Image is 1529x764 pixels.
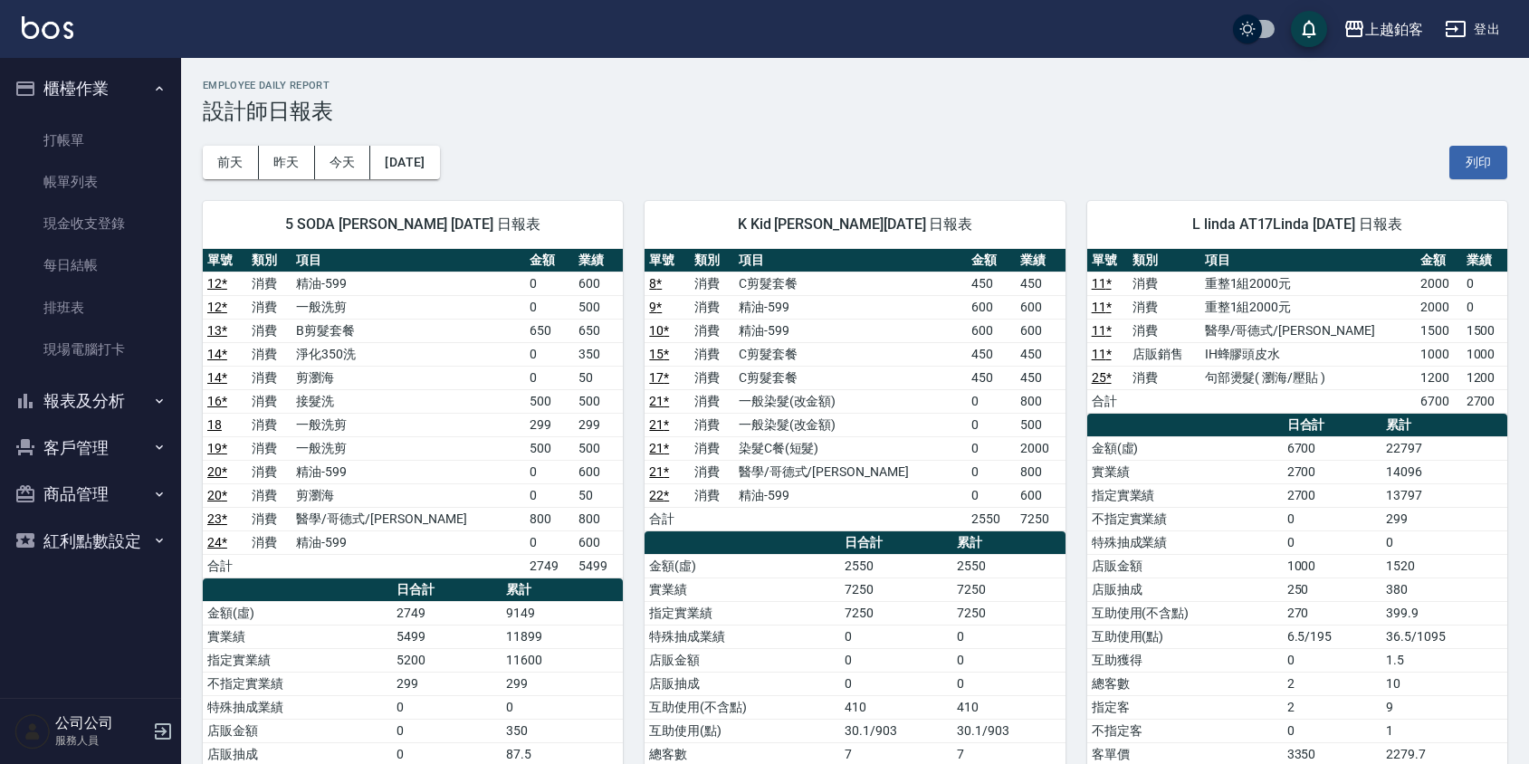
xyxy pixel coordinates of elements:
td: 互助使用(不含點) [645,695,840,719]
td: 399.9 [1381,601,1507,625]
th: 類別 [247,249,291,272]
td: 299 [574,413,623,436]
td: 2700 [1462,389,1507,413]
td: 2749 [392,601,501,625]
td: 600 [967,295,1016,319]
td: 店販抽成 [645,672,840,695]
td: 一般染髮(改金額) [734,389,967,413]
td: 600 [1016,295,1065,319]
td: 消費 [247,319,291,342]
td: 7250 [840,578,952,601]
td: 消費 [1128,366,1199,389]
td: 2000 [1416,295,1461,319]
td: 一般染髮(改金額) [734,413,967,436]
td: 9149 [502,601,624,625]
h5: 公司公司 [55,714,148,732]
td: 消費 [247,272,291,295]
td: 30.1/903 [840,719,952,742]
td: 250 [1283,578,1382,601]
a: 帳單列表 [7,161,174,203]
td: 消費 [1128,295,1199,319]
td: 消費 [247,342,291,366]
td: 5200 [392,648,501,672]
td: 剪瀏海 [291,483,524,507]
td: 0 [952,672,1065,695]
td: 精油-599 [734,295,967,319]
td: 600 [574,530,623,554]
a: 現金收支登錄 [7,203,174,244]
td: C剪髮套餐 [734,272,967,295]
td: 消費 [247,530,291,554]
td: 800 [1016,389,1065,413]
td: 600 [574,460,623,483]
td: 特殊抽成業績 [645,625,840,648]
td: 特殊抽成業績 [1087,530,1283,554]
td: 1520 [1381,554,1507,578]
th: 日合計 [840,531,952,555]
th: 日合計 [392,578,501,602]
td: 不指定客 [1087,719,1283,742]
td: 店販金額 [645,648,840,672]
td: 350 [574,342,623,366]
td: 7250 [1016,507,1065,530]
td: 5499 [392,625,501,648]
td: 一般洗剪 [291,413,524,436]
td: 1200 [1416,366,1461,389]
td: 6700 [1283,436,1382,460]
td: 800 [525,507,574,530]
th: 業績 [574,249,623,272]
td: 0 [967,460,1016,483]
button: 櫃檯作業 [7,65,174,112]
span: K Kid [PERSON_NAME][DATE] 日報表 [666,215,1043,234]
td: 一般洗剪 [291,295,524,319]
h2: Employee Daily Report [203,80,1507,91]
td: 0 [525,295,574,319]
td: 6700 [1416,389,1461,413]
div: 上越鉑客 [1365,18,1423,41]
td: 0 [1283,719,1382,742]
td: 10 [1381,672,1507,695]
td: 1000 [1283,554,1382,578]
td: 350 [502,719,624,742]
th: 累計 [952,531,1065,555]
td: 店販抽成 [1087,578,1283,601]
td: 410 [840,695,952,719]
td: 1500 [1462,319,1507,342]
td: 299 [1381,507,1507,530]
table: a dense table [645,249,1065,531]
td: 0 [525,366,574,389]
td: IH蜂膠頭皮水 [1200,342,1417,366]
td: 500 [574,295,623,319]
td: 剪瀏海 [291,366,524,389]
td: 30.1/903 [952,719,1065,742]
td: 消費 [247,413,291,436]
td: 互助使用(點) [645,719,840,742]
td: 重整1組2000元 [1200,295,1417,319]
td: 不指定實業績 [1087,507,1283,530]
td: 0 [952,625,1065,648]
td: 消費 [247,436,291,460]
td: 精油-599 [734,319,967,342]
td: 重整1組2000元 [1200,272,1417,295]
button: 紅利點數設定 [7,518,174,565]
td: 合計 [203,554,247,578]
td: 指定實業績 [1087,483,1283,507]
td: 店販金額 [1087,554,1283,578]
td: 句部燙髮( 瀏海/壓貼 ) [1200,366,1417,389]
button: [DATE] [370,146,439,179]
td: 2 [1283,695,1382,719]
td: 800 [574,507,623,530]
td: 0 [525,342,574,366]
td: 消費 [1128,272,1199,295]
button: 昨天 [259,146,315,179]
td: 0 [502,695,624,719]
td: 299 [502,672,624,695]
td: 0 [840,672,952,695]
td: 消費 [690,295,734,319]
td: 實業績 [1087,460,1283,483]
td: 消費 [247,295,291,319]
td: 0 [1283,507,1382,530]
td: 11899 [502,625,624,648]
td: 500 [574,436,623,460]
td: 店販金額 [203,719,392,742]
